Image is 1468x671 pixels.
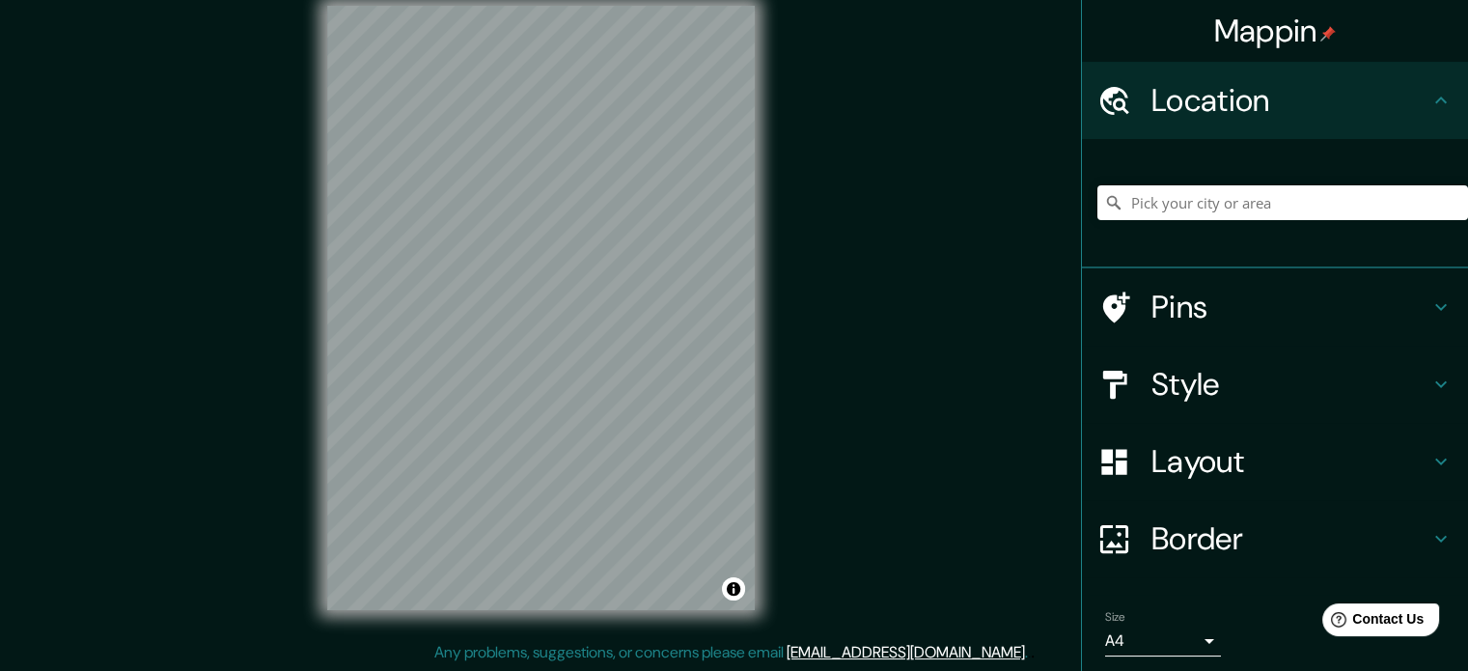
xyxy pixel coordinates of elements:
div: A4 [1105,626,1221,657]
h4: Location [1151,81,1429,120]
div: Location [1082,62,1468,139]
h4: Mappin [1214,12,1337,50]
div: . [1028,641,1031,664]
div: Border [1082,500,1468,577]
a: [EMAIL_ADDRESS][DOMAIN_NAME] [787,642,1025,662]
div: Pins [1082,268,1468,346]
div: Style [1082,346,1468,423]
button: Toggle attribution [722,577,745,601]
input: Pick your city or area [1097,185,1468,220]
iframe: Help widget launcher [1296,596,1447,650]
div: Layout [1082,423,1468,500]
p: Any problems, suggestions, or concerns please email . [434,641,1028,664]
label: Size [1105,609,1125,626]
h4: Style [1151,365,1429,404]
div: . [1031,641,1035,664]
img: pin-icon.png [1320,26,1336,42]
h4: Border [1151,519,1429,558]
canvas: Map [327,6,755,610]
h4: Layout [1151,442,1429,481]
h4: Pins [1151,288,1429,326]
